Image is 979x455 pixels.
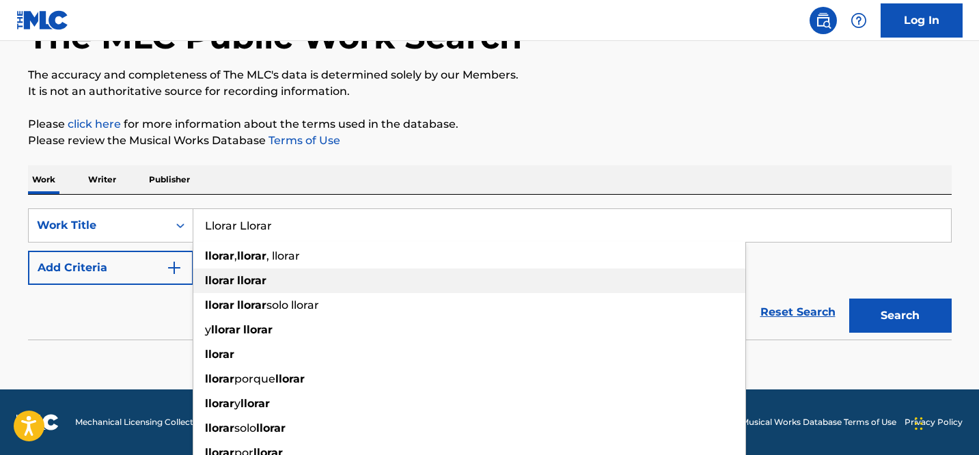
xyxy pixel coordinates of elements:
[205,274,234,287] strong: llorar
[234,397,240,410] span: y
[205,372,234,385] strong: llorar
[28,67,952,83] p: The accuracy and completeness of The MLC's data is determined solely by our Members.
[845,7,872,34] div: Help
[851,12,867,29] img: help
[237,299,266,312] strong: llorar
[237,249,266,262] strong: llorar
[28,208,952,340] form: Search Form
[16,10,69,30] img: MLC Logo
[75,416,234,428] span: Mechanical Licensing Collective © 2025
[237,274,266,287] strong: llorar
[205,323,211,336] span: y
[243,323,273,336] strong: llorar
[266,299,319,312] span: solo llorar
[16,414,59,430] img: logo
[754,297,842,327] a: Reset Search
[275,372,305,385] strong: llorar
[145,165,194,194] p: Publisher
[211,323,240,336] strong: llorar
[741,416,896,428] a: Musical Works Database Terms of Use
[205,397,234,410] strong: llorar
[205,348,234,361] strong: llorar
[849,299,952,333] button: Search
[915,403,923,444] div: Drag
[205,422,234,435] strong: llorar
[205,299,234,312] strong: llorar
[234,249,237,262] span: ,
[166,260,182,276] img: 9d2ae6d4665cec9f34b9.svg
[28,251,193,285] button: Add Criteria
[240,397,270,410] strong: llorar
[28,83,952,100] p: It is not an authoritative source for recording information.
[28,133,952,149] p: Please review the Musical Works Database
[881,3,963,38] a: Log In
[234,422,256,435] span: solo
[68,118,121,130] a: click here
[911,389,979,455] iframe: Chat Widget
[815,12,831,29] img: search
[266,249,300,262] span: , llorar
[205,249,234,262] strong: llorar
[810,7,837,34] a: Public Search
[28,165,59,194] p: Work
[37,217,160,234] div: Work Title
[234,372,275,385] span: porque
[905,416,963,428] a: Privacy Policy
[256,422,286,435] strong: llorar
[28,116,952,133] p: Please for more information about the terms used in the database.
[266,134,340,147] a: Terms of Use
[84,165,120,194] p: Writer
